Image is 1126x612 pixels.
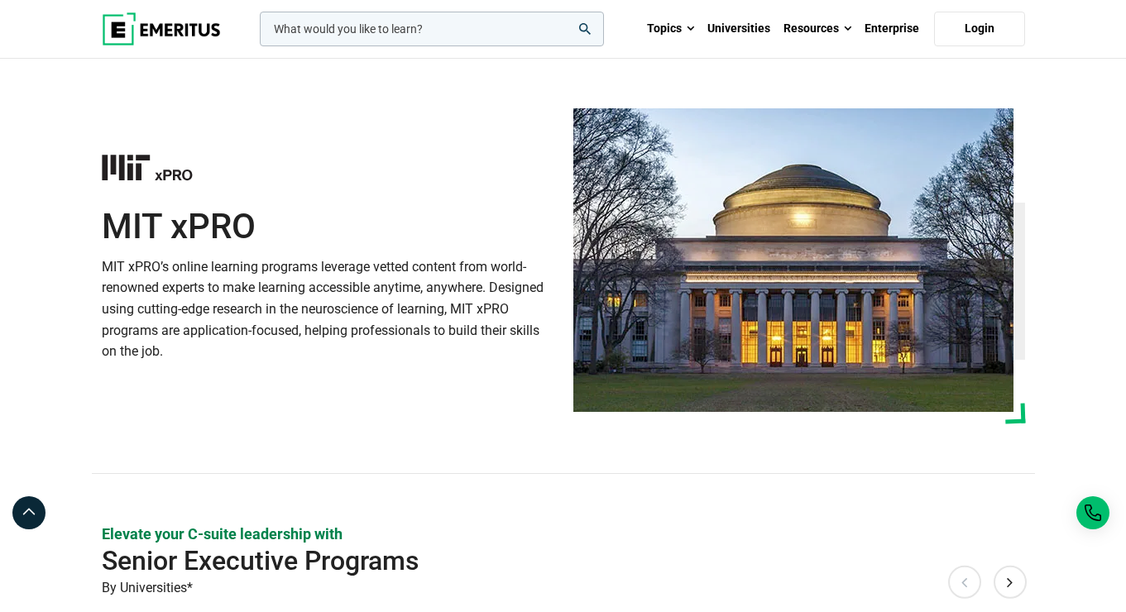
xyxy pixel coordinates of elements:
[102,206,553,247] h1: MIT xPRO
[573,108,1013,412] img: MIT xPRO
[102,577,1025,599] p: By Universities*
[260,12,604,46] input: woocommerce-product-search-field-0
[994,566,1027,599] button: Next
[102,524,1025,544] p: Elevate your C-suite leadership with
[102,256,553,362] p: MIT xPRO’s online learning programs leverage vetted content from world-renowned experts to make l...
[102,149,193,186] img: MIT xPRO
[934,12,1025,46] a: Login
[948,566,981,599] button: Previous
[102,544,932,577] h2: Senior Executive Programs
